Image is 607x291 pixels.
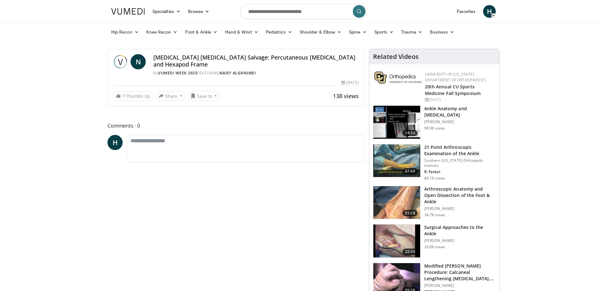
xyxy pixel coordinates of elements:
[373,224,495,258] a: 22:39 Surgical Approaches to the Ankle [PERSON_NAME] 29.8K views
[184,5,213,18] a: Browse
[425,84,481,96] a: 20th Annual CU Sports Medicine Fall Symposium
[131,54,146,69] a: N
[122,93,125,99] span: 7
[373,105,495,139] a: 14:14 Ankle Anatomy and [MEDICAL_DATA] [PERSON_NAME] 98.9K views
[158,70,197,76] a: Vumedi Week 2025
[373,186,495,219] a: 31:28 Arthroscopic Anatomy and Open Dissection of the Foot & Ankle [PERSON_NAME] 34.7K views
[424,244,445,250] p: 29.8K views
[402,249,418,255] span: 22:39
[341,80,359,85] div: [DATE]
[453,5,479,18] a: Favorites
[296,26,345,38] a: Shoulder & Elbow
[240,4,367,19] input: Search topics, interventions
[424,283,495,288] p: [PERSON_NAME]
[153,54,359,68] h4: [MEDICAL_DATA] [MEDICAL_DATA] Salvage: Percutaneous [MEDICAL_DATA] and Hexapod Frame
[221,26,262,38] a: Hand & Wrist
[402,130,418,136] span: 14:14
[219,70,256,76] a: Naief Alghnimei
[373,186,420,219] img: widescreen_open_anatomy_100000664_3.jpg.150x105_q85_crop-smart_upscale.jpg
[149,5,184,18] a: Specialties
[424,144,495,157] h3: 21 Point Arthroscopic Examination of the Ankle
[424,176,445,181] p: 80.1K views
[107,122,364,130] span: Comments 0
[426,26,458,38] a: Business
[113,91,153,101] a: 7 Thumbs Up
[345,26,370,38] a: Spine
[371,26,398,38] a: Sports
[374,72,422,84] img: 355603a8-37da-49b6-856f-e00d7e9307d3.png.150x105_q85_autocrop_double_scale_upscale_version-0.2.png
[181,26,222,38] a: Foot & Ankle
[373,144,495,181] a: 07:49 21 Point Arthroscopic Examination of the Ankle Southern [US_STATE] Orthopedic Institute R. ...
[333,92,359,100] span: 138 views
[424,186,495,205] h3: Arthroscopic Anatomy and Open Dissection of the Foot & Ankle
[425,72,486,83] a: University of [US_STATE] Department of Orthopaedics
[373,53,419,60] h4: Related Videos
[424,169,495,174] p: R. Ferkel
[424,206,495,211] p: [PERSON_NAME]
[424,212,445,218] p: 34.7K views
[153,70,359,76] div: By FEATURING
[424,158,495,168] p: Southern [US_STATE] Orthopedic Institute
[397,26,426,38] a: Trauma
[424,263,495,282] h3: Modified [PERSON_NAME] Procedure: Calcaneal Lengthening [MEDICAL_DATA], Modified …
[111,8,145,15] img: VuMedi Logo
[424,238,495,243] p: [PERSON_NAME]
[373,144,420,177] img: d2937c76-94b7-4d20-9de4-1c4e4a17f51d.150x105_q85_crop-smart_upscale.jpg
[107,135,123,150] a: H
[424,224,495,237] h3: Surgical Approaches to the Ankle
[425,97,494,103] div: [DATE]
[143,26,181,38] a: Knee Recon
[424,105,495,118] h3: Ankle Anatomy and [MEDICAL_DATA]
[156,91,185,101] button: Share
[483,5,496,18] a: H
[107,26,143,38] a: Hip Recon
[113,54,128,69] img: Vumedi Week 2025
[402,210,418,216] span: 31:28
[188,91,220,101] button: Save to
[424,126,445,131] p: 98.9K views
[424,119,495,124] p: [PERSON_NAME]
[373,225,420,257] img: 27463190-6349-4d0c-bdb3-f372be2c3ba7.150x105_q85_crop-smart_upscale.jpg
[262,26,296,38] a: Pediatrics
[402,168,418,174] span: 07:49
[373,106,420,139] img: d079e22e-f623-40f6-8657-94e85635e1da.150x105_q85_crop-smart_upscale.jpg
